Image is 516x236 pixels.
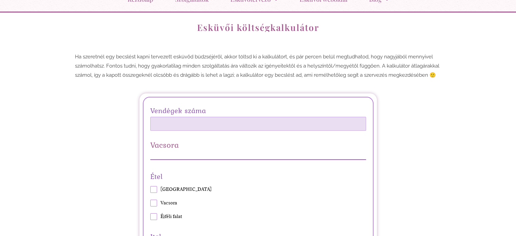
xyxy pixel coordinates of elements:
[150,213,366,220] label: Éjféli falat
[150,200,366,206] label: Vacsora
[160,213,182,220] span: Éjféli falat
[150,104,366,117] label: Vendégek száma
[150,141,366,149] h2: Vacsora
[160,186,212,193] span: [GEOGRAPHIC_DATA]
[75,52,441,80] p: Ha szeretnél egy becslést kapni tervezett esküvőd büdzséjéről, akkor töltsd ki a kalkulátort, és ...
[150,170,366,183] span: Étel
[150,186,366,193] label: Vendégváró
[75,23,441,32] h1: Esküvői költségkalkulátor
[160,200,177,206] span: Vacsora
